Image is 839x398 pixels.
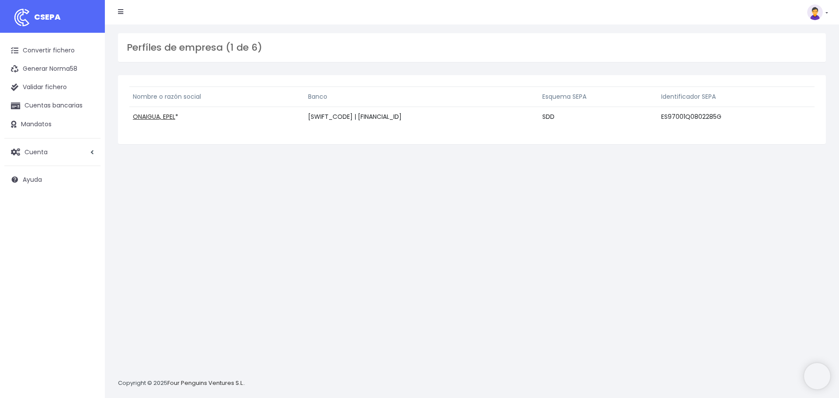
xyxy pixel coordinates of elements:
a: Cuenta [4,143,101,161]
img: profile [807,4,823,20]
span: Ayuda [23,175,42,184]
a: Generar Norma58 [4,60,101,78]
span: Cuenta [24,147,48,156]
td: [SWIFT_CODE] | [FINANCIAL_ID] [305,107,539,127]
a: Convertir fichero [4,42,101,60]
a: Mandatos [4,115,101,134]
span: CSEPA [34,11,61,22]
img: logo [11,7,33,28]
td: ES97001Q0802285G [658,107,815,127]
th: Banco [305,87,539,107]
a: Cuentas bancarias [4,97,101,115]
a: Four Penguins Ventures S.L. [167,379,244,387]
th: Esquema SEPA [539,87,658,107]
a: ONAIGUA, EPEL [133,112,175,121]
p: Copyright © 2025 . [118,379,245,388]
h3: Perfíles de empresa (1 de 6) [127,42,817,53]
th: Nombre o razón social [129,87,305,107]
a: Ayuda [4,170,101,189]
th: Identificador SEPA [658,87,815,107]
td: SDD [539,107,658,127]
a: Validar fichero [4,78,101,97]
